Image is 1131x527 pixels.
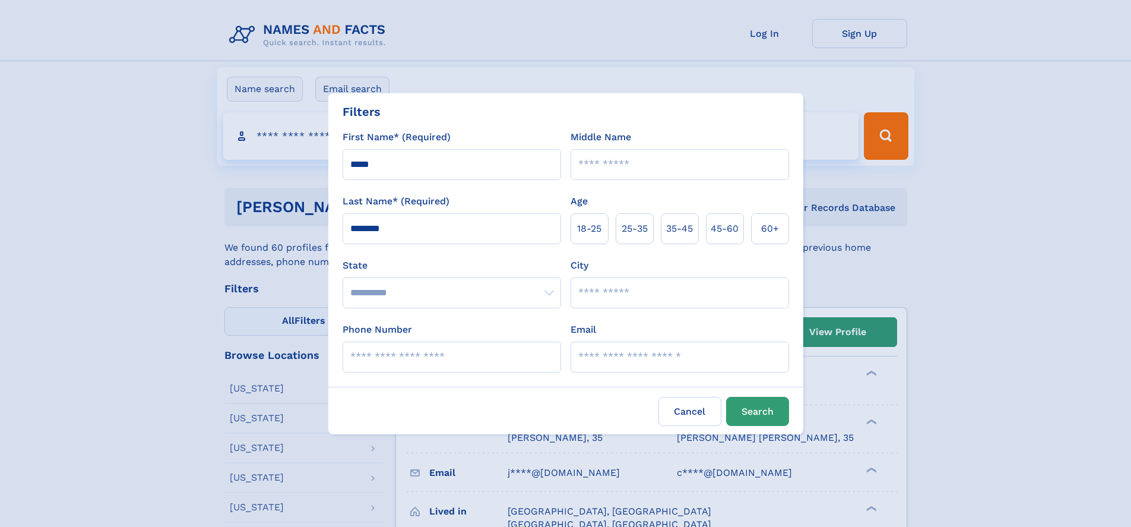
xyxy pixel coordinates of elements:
span: 45‑60 [711,222,739,236]
label: Cancel [658,397,721,426]
span: 60+ [761,222,779,236]
div: Filters [343,103,381,121]
span: 35‑45 [666,222,693,236]
label: Age [571,194,588,209]
label: City [571,258,588,273]
label: State [343,258,561,273]
label: First Name* (Required) [343,130,451,144]
span: 18‑25 [577,222,601,236]
label: Email [571,323,596,337]
button: Search [726,397,789,426]
label: Middle Name [571,130,631,144]
span: 25‑35 [622,222,648,236]
label: Last Name* (Required) [343,194,449,209]
label: Phone Number [343,323,412,337]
